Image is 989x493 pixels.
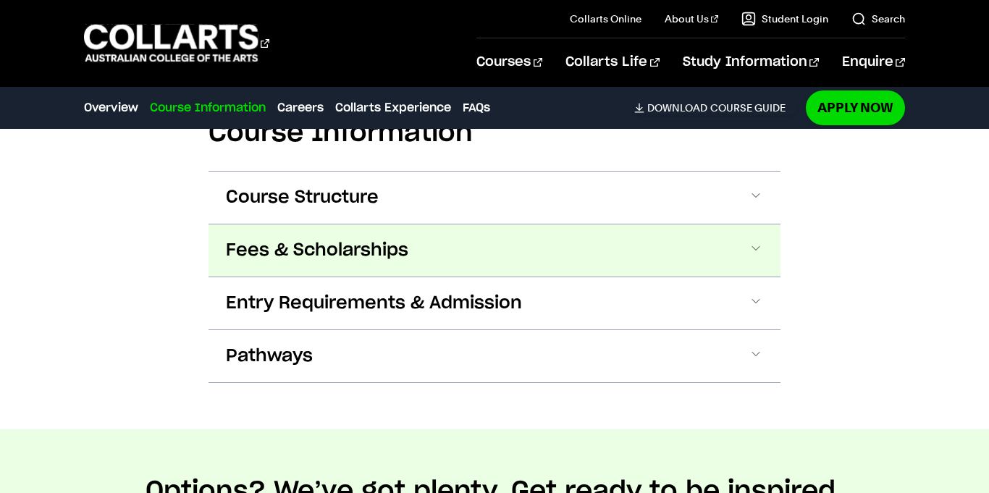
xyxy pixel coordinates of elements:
[226,239,408,262] span: Fees & Scholarships
[277,99,324,117] a: Careers
[851,12,905,26] a: Search
[741,12,828,26] a: Student Login
[209,277,780,329] button: Entry Requirements & Admission
[463,99,490,117] a: FAQs
[570,12,641,26] a: Collarts Online
[84,99,138,117] a: Overview
[226,186,379,209] span: Course Structure
[226,345,313,368] span: Pathways
[476,38,542,86] a: Courses
[565,38,659,86] a: Collarts Life
[209,330,780,382] button: Pathways
[806,90,905,125] a: Apply Now
[335,99,451,117] a: Collarts Experience
[842,38,905,86] a: Enquire
[150,99,266,117] a: Course Information
[209,224,780,277] button: Fees & Scholarships
[209,172,780,224] button: Course Structure
[647,101,707,114] span: Download
[84,22,269,64] div: Go to homepage
[665,12,718,26] a: About Us
[683,38,819,86] a: Study Information
[634,101,797,114] a: DownloadCourse Guide
[226,292,522,315] span: Entry Requirements & Admission
[209,117,780,149] h2: Course Information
